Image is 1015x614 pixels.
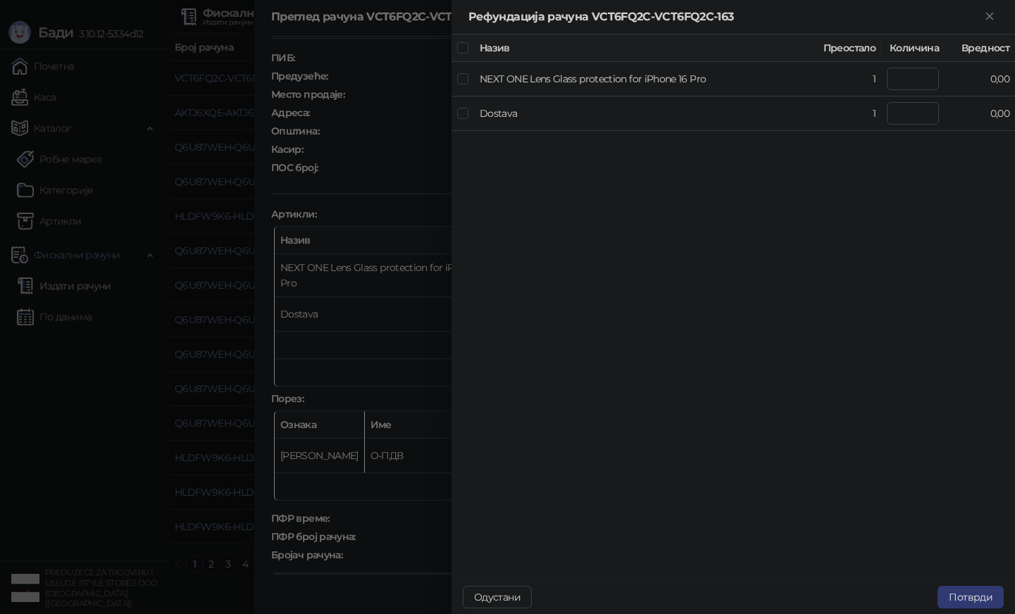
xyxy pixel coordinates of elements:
button: Одустани [463,586,532,608]
th: Назив [474,35,811,62]
button: Close [981,8,998,25]
td: Dostava [474,96,811,131]
div: Рефундација рачуна VCT6FQ2C-VCT6FQ2C-163 [468,8,981,25]
td: NEXT ONE Lens Glass protection for iPhone 16 Pro [474,62,811,96]
th: Преостало [811,35,881,62]
td: 0,00 [945,62,1015,96]
td: 1 [811,96,881,131]
td: 1 [811,62,881,96]
button: Потврди [938,586,1004,608]
td: 0,00 [945,96,1015,131]
th: Количина [881,35,945,62]
th: Вредност [945,35,1015,62]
